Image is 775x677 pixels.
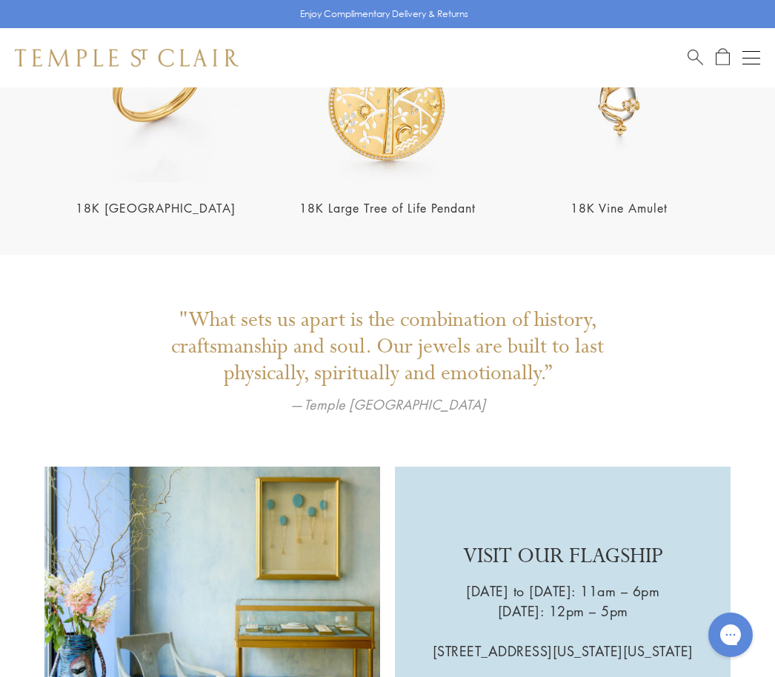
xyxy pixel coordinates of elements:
p: — [128,394,647,415]
em: Temple [GEOGRAPHIC_DATA] [304,395,485,414]
a: 18K Large Tree of Life Pendant [299,200,476,216]
iframe: Gorgias live chat messenger [701,607,760,662]
p: VISIT OUR FLAGSHIP [463,538,663,581]
p: [STREET_ADDRESS][US_STATE][US_STATE] [433,621,693,661]
a: 18K Vine Amulet [571,200,668,216]
p: "What sets us apart is the combination of history, craftsmanship and soul. Our jewels are built t... [128,307,647,387]
a: 18K [GEOGRAPHIC_DATA] [76,200,236,216]
p: Enjoy Complimentary Delivery & Returns [300,7,468,21]
a: Search [688,48,703,67]
a: Open Shopping Bag [716,48,730,67]
img: Temple St. Clair [15,49,239,67]
p: [DATE] to [DATE]: 11am – 6pm [DATE]: 12pm – 5pm [466,581,659,621]
button: Open navigation [742,49,760,67]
